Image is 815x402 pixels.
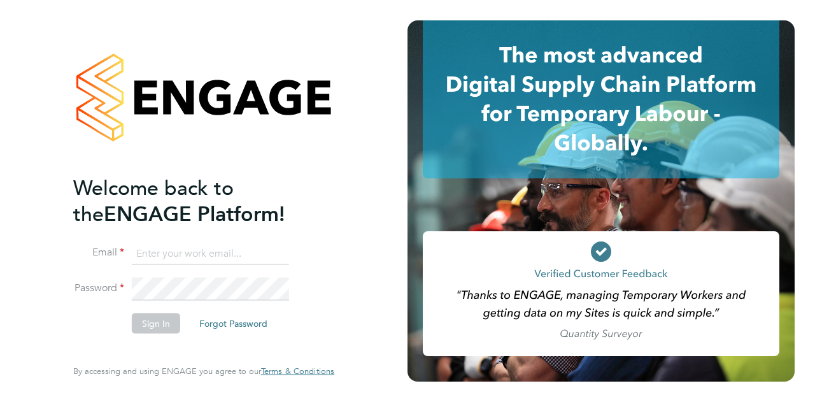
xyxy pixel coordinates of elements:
[73,281,124,294] label: Password
[132,242,289,265] input: Enter your work email...
[73,175,322,227] h2: ENGAGE Platform!
[189,313,278,333] button: Forgot Password
[73,366,334,377] span: By accessing and using ENGAGE you agree to our
[73,175,234,226] span: Welcome back to the
[261,366,334,377] span: Terms & Conditions
[73,246,124,259] label: Email
[261,366,334,377] a: Terms & Conditions
[132,313,180,333] button: Sign In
